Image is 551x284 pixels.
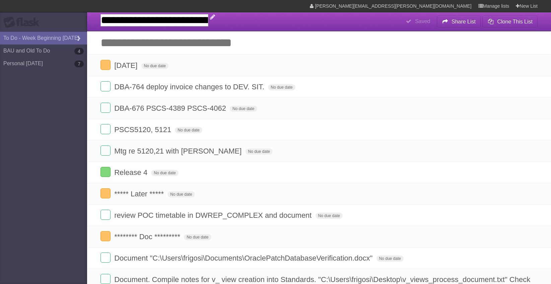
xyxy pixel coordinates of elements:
label: Done [100,146,111,156]
span: No due date [376,256,404,262]
b: 7 [74,61,84,67]
button: Share List [437,16,481,28]
span: DBA-764 deploy invoice changes to DEV. SIT. [114,83,266,91]
span: No due date [184,234,211,240]
label: Done [100,188,111,198]
label: Done [100,253,111,263]
label: Done [100,231,111,241]
span: No due date [316,213,343,219]
label: Done [100,124,111,134]
span: No due date [246,149,273,155]
span: Release 4 [114,168,149,177]
div: Flask [3,16,44,28]
label: Done [100,210,111,220]
span: [DATE] [114,61,139,70]
b: Share List [452,19,476,24]
span: No due date [167,191,195,197]
label: Done [100,167,111,177]
span: No due date [268,84,295,90]
span: Mtg re 5120,21 with [PERSON_NAME] [114,147,243,155]
button: Clone This List [482,16,538,28]
span: No due date [175,127,202,133]
span: DBA-676 PSCS-4389 PSCS-4062 [114,104,228,112]
span: No due date [151,170,178,176]
b: Saved [415,18,430,24]
b: 4 [74,48,84,55]
span: Document "C:\Users\frigosi\Documents\OraclePatchDatabaseVerification.docx" [114,254,374,262]
span: PSCS5120, 5121 [114,125,173,134]
label: Done [100,103,111,113]
span: No due date [230,106,257,112]
label: Done [100,81,111,91]
span: No due date [141,63,168,69]
label: Done [100,274,111,284]
label: Done [100,60,111,70]
b: Clone This List [497,19,533,24]
span: review POC timetable in DWREP_COMPLEX and document [114,211,313,219]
